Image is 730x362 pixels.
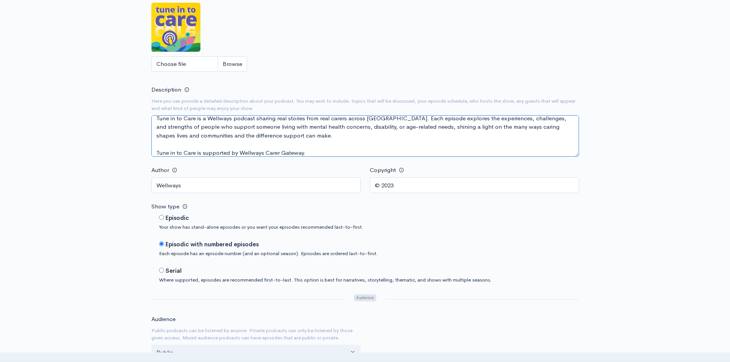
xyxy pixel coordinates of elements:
[166,241,259,248] strong: Episodic with numbered episodes
[151,115,579,157] textarea: Tune in to Care is a Wellways podcast sharing real stories from real carers across [GEOGRAPHIC_DA...
[159,250,378,257] small: Each episode has an episode number (and an optional season). Episodes are ordered last-to-first.
[156,348,349,357] div: Public
[151,166,169,175] label: Author
[151,97,579,112] small: Here you can provide a detailed description about your podcast. You may wish to include: topics t...
[166,214,189,221] strong: Episodic
[151,202,179,211] label: Show type
[159,224,363,230] small: Your show has stand-alone episodes or you want your episodes recommended last-to-first.
[166,267,182,274] strong: Serial
[151,177,361,193] input: Turtle podcast productions
[354,294,376,301] span: Audience
[151,85,181,94] label: Description
[151,345,361,360] button: Public
[159,277,492,283] small: Where supported, episodes are recommended first-to-last. This option is best for narratives, stor...
[151,327,361,342] small: Public podcasts can be listened by anyone. Private podcasts can only be listened by those given a...
[370,177,579,193] input: ©
[151,315,176,324] label: Audience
